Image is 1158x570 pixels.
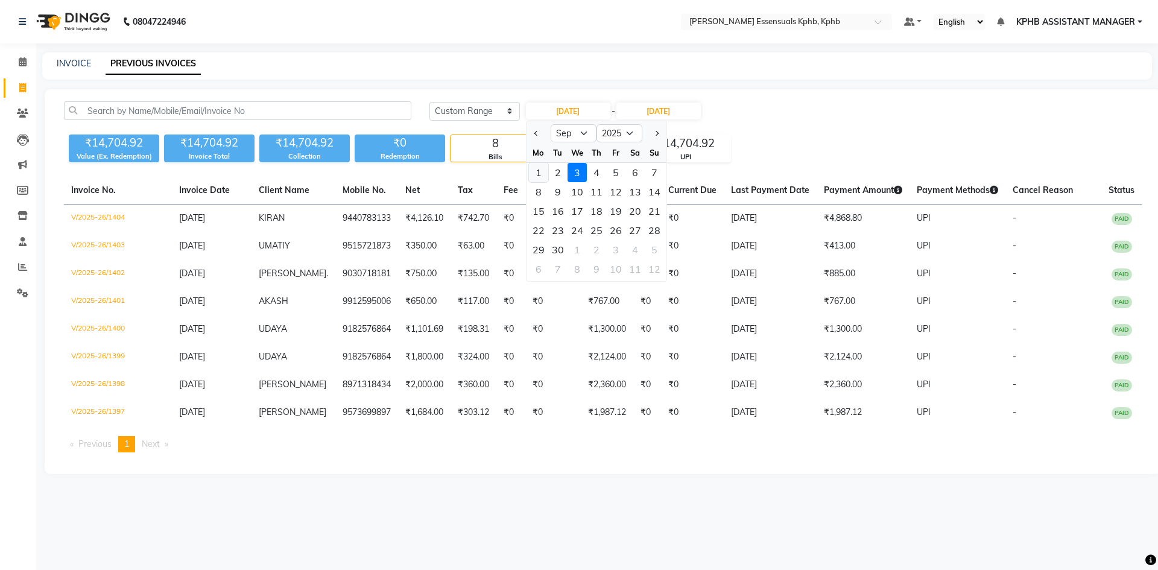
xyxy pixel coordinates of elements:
select: Select month [551,124,596,142]
span: [DATE] [179,212,205,223]
span: - [1013,407,1016,417]
div: Saturday, September 13, 2025 [625,182,645,201]
td: [DATE] [724,204,817,233]
td: ₹413.00 [817,232,910,260]
td: ₹0 [496,204,525,233]
div: Saturday, October 4, 2025 [625,240,645,259]
td: ₹0 [661,343,724,371]
div: Tuesday, September 30, 2025 [548,240,568,259]
span: PAID [1112,379,1132,391]
td: ₹0 [525,315,581,343]
div: Wednesday, October 8, 2025 [568,259,587,279]
div: Fr [606,143,625,162]
div: 27 [625,221,645,240]
div: Thursday, September 18, 2025 [587,201,606,221]
div: 1 [568,240,587,259]
span: Invoice Date [179,185,230,195]
span: PAID [1112,268,1132,280]
div: Monday, September 22, 2025 [529,221,548,240]
div: UPI [641,152,730,162]
td: V/2025-26/1403 [64,232,172,260]
span: KPHB ASSISTANT MANAGER [1016,16,1135,28]
div: 30 [548,240,568,259]
td: ₹0 [661,371,724,399]
td: ₹0 [661,260,724,288]
span: Last Payment Date [731,185,809,195]
div: 29 [529,240,548,259]
span: UDAYA [259,351,287,362]
div: 10 [606,259,625,279]
td: ₹135.00 [451,260,496,288]
td: ₹742.70 [451,204,496,233]
div: 23 [548,221,568,240]
td: ₹0 [661,288,724,315]
div: 7 [548,259,568,279]
span: UPI [917,351,931,362]
span: UMATIY [259,240,290,251]
span: Status [1109,185,1134,195]
div: Tu [548,143,568,162]
span: PAID [1112,324,1132,336]
td: ₹767.00 [581,288,633,315]
div: 6 [625,163,645,182]
div: 2 [548,163,568,182]
button: Previous month [531,124,542,143]
div: Friday, October 10, 2025 [606,259,625,279]
td: ₹0 [633,343,661,371]
td: V/2025-26/1402 [64,260,172,288]
td: ₹0 [633,315,661,343]
span: - [1013,268,1016,279]
div: 26 [606,221,625,240]
td: 9912595006 [335,288,398,315]
div: 18 [587,201,606,221]
div: Friday, September 19, 2025 [606,201,625,221]
span: PAID [1112,241,1132,253]
div: Friday, September 26, 2025 [606,221,625,240]
td: ₹360.00 [451,371,496,399]
div: Monday, September 1, 2025 [529,163,548,182]
span: . [326,268,328,279]
td: ₹198.31 [451,315,496,343]
div: Collection [259,151,350,162]
td: ₹0 [525,399,581,426]
span: UPI [917,268,931,279]
div: 9 [587,259,606,279]
td: [DATE] [724,288,817,315]
div: Wednesday, September 24, 2025 [568,221,587,240]
td: ₹2,360.00 [581,371,633,399]
div: Thursday, September 4, 2025 [587,163,606,182]
span: [PERSON_NAME] [259,379,326,390]
div: Monday, September 8, 2025 [529,182,548,201]
span: Tax [458,185,473,195]
div: Value (Ex. Redemption) [69,151,159,162]
td: ₹2,000.00 [398,371,451,399]
span: UPI [917,240,931,251]
button: Next month [651,124,661,143]
span: UPI [917,323,931,334]
td: ₹1,800.00 [398,343,451,371]
td: ₹2,360.00 [817,371,910,399]
span: PAID [1112,213,1132,225]
td: ₹2,124.00 [817,343,910,371]
div: Invoice Total [164,151,255,162]
td: ₹0 [661,232,724,260]
div: 12 [645,259,664,279]
div: 7 [645,163,664,182]
div: 22 [529,221,548,240]
div: 8 [568,259,587,279]
td: ₹0 [496,315,525,343]
div: Sunday, October 5, 2025 [645,240,664,259]
div: ₹0 [355,135,445,151]
div: Friday, September 5, 2025 [606,163,625,182]
div: Monday, October 6, 2025 [529,259,548,279]
td: 8971318434 [335,371,398,399]
div: Saturday, September 27, 2025 [625,221,645,240]
td: V/2025-26/1399 [64,343,172,371]
div: 1 [529,163,548,182]
div: 11 [625,259,645,279]
div: 16 [548,201,568,221]
span: PAID [1112,407,1132,419]
td: [DATE] [724,371,817,399]
div: 21 [645,201,664,221]
td: ₹4,868.80 [817,204,910,233]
